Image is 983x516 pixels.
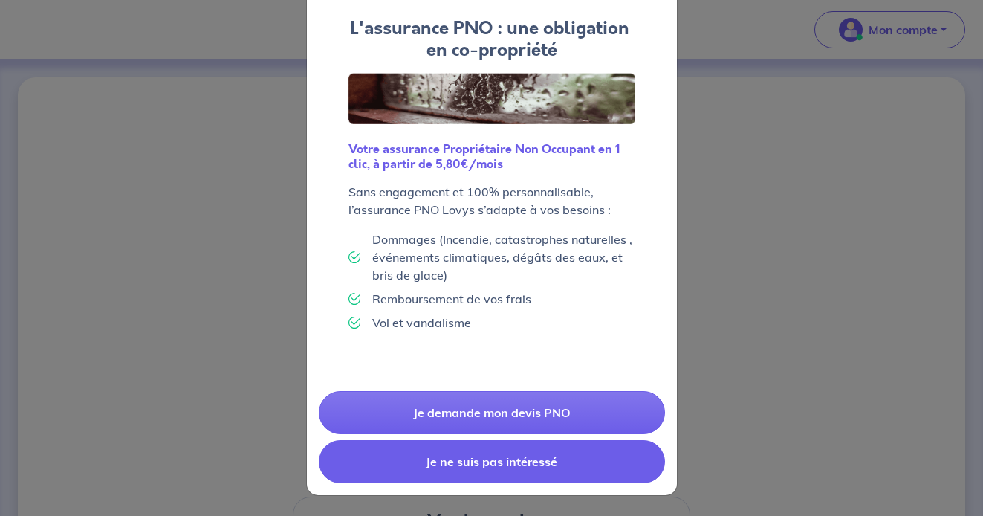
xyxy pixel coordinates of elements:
img: Logo Lovys [348,73,635,125]
p: Vol et vandalisme [372,314,471,332]
p: Sans engagement et 100% personnalisable, l’assurance PNO Lovys s’adapte à vos besoins : [348,183,635,219]
p: Remboursement de vos frais [372,290,531,308]
p: Dommages (Incendie, catastrophes naturelles , événements climatiques, dégâts des eaux, et bris de... [372,230,635,284]
button: Je ne suis pas intéressé [319,440,665,483]
h6: Votre assurance Propriétaire Non Occupant en 1 clic, à partir de 5,80€/mois [348,142,635,170]
h4: L'assurance PNO : une obligation en co-propriété [348,18,635,61]
a: Je demande mon devis PNO [319,391,665,434]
